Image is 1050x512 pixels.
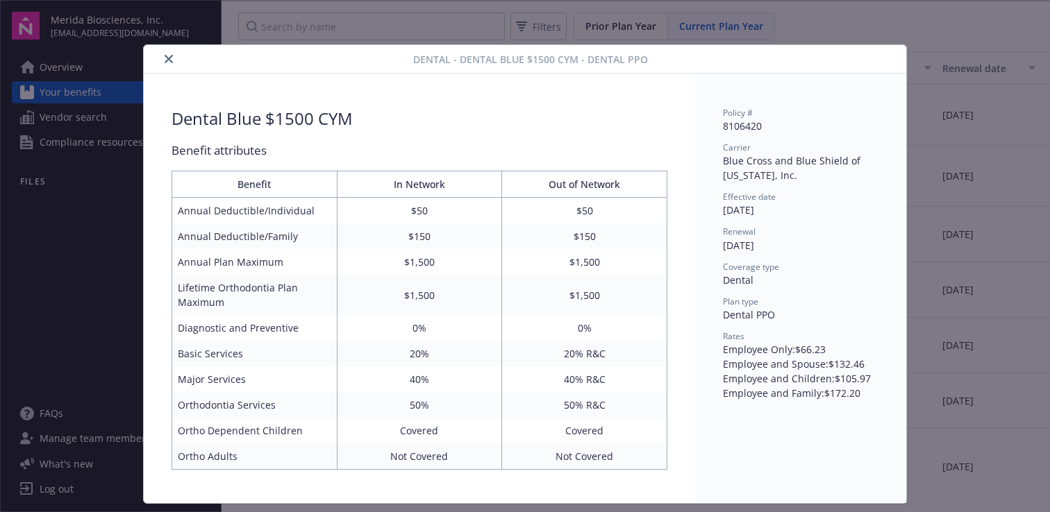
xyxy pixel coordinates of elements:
[502,315,667,341] td: 0%
[502,392,667,418] td: 50% R&C
[337,418,502,443] td: Covered
[723,273,878,287] div: Dental
[723,153,878,182] div: Blue Cross and Blue Shield of [US_STATE], Inc.
[502,171,667,198] th: Out of Network
[337,198,502,224] td: $50
[337,249,502,275] td: $1,500
[502,443,667,470] td: Not Covered
[723,261,779,273] span: Coverage type
[337,315,502,341] td: 0%
[172,418,337,443] td: Ortho Dependent Children
[723,330,744,342] span: Rates
[723,142,751,153] span: Carrier
[723,307,878,322] div: Dental PPO
[337,341,502,366] td: 20%
[337,275,502,315] td: $1,500
[723,371,878,386] div: Employee and Children : $105.97
[723,203,878,217] div: [DATE]
[723,386,878,400] div: Employee and Family : $172.20
[723,342,878,357] div: Employee Only : $66.23
[337,392,502,418] td: 50%
[337,366,502,392] td: 40%
[337,223,502,249] td: $150
[723,238,878,253] div: [DATE]
[172,275,337,315] td: Lifetime Orthodontia Plan Maximum
[172,198,337,224] td: Annual Deductible/Individual
[502,249,667,275] td: $1,500
[172,315,337,341] td: Diagnostic and Preventive
[172,366,337,392] td: Major Services
[413,52,648,67] span: Dental - Dental Blue $1500 CYM - Dental PPO
[723,357,878,371] div: Employee and Spouse : $132.46
[502,275,667,315] td: $1,500
[502,341,667,366] td: 20% R&C
[172,443,337,470] td: Ortho Adults
[172,249,337,275] td: Annual Plan Maximum
[502,198,667,224] td: $50
[502,366,667,392] td: 40% R&C
[502,223,667,249] td: $150
[337,443,502,470] td: Not Covered
[502,418,667,443] td: Covered
[723,296,758,307] span: Plan type
[723,191,776,203] span: Effective date
[337,171,502,198] th: In Network
[172,171,337,198] th: Benefit
[723,107,753,119] span: Policy #
[723,119,878,133] div: 8106420
[172,341,337,366] td: Basic Services
[172,392,337,418] td: Orthodontia Services
[172,107,353,130] div: Dental Blue $1500 CYM
[160,51,177,67] button: close
[172,223,337,249] td: Annual Deductible/Family
[723,225,756,237] span: Renewal
[172,142,667,160] div: Benefit attributes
